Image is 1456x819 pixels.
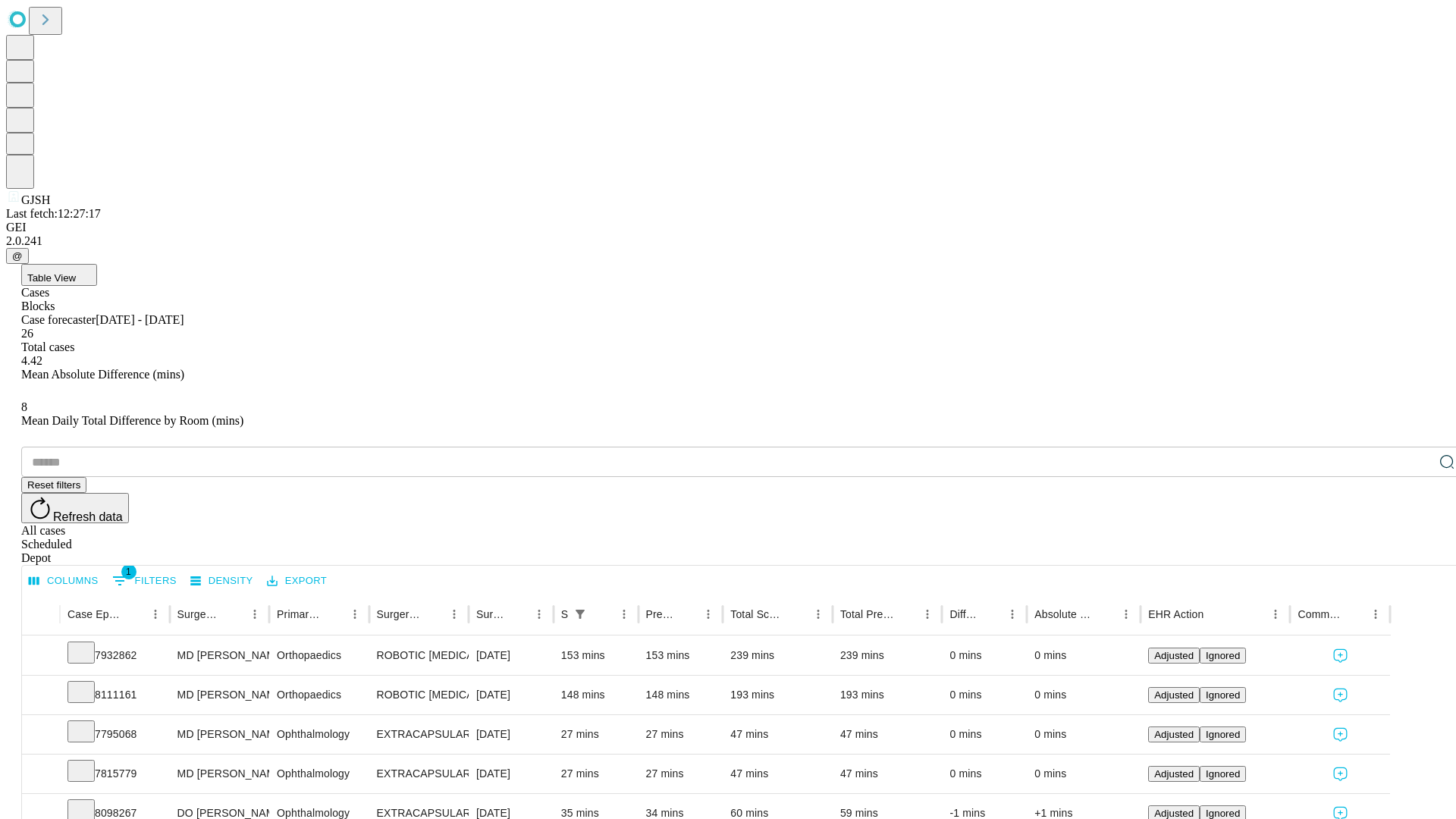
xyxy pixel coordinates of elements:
[1034,715,1133,754] div: 0 mins
[1200,687,1246,703] button: Ignored
[177,715,262,754] div: MD [PERSON_NAME]
[377,636,461,675] div: ROBOTIC [MEDICAL_DATA] KNEE TOTAL
[646,676,716,714] div: 148 mins
[570,604,591,625] div: 1 active filter
[646,608,676,620] div: Predicted In Room Duration
[444,604,465,625] button: Menu
[6,207,101,220] span: Last fetch: 12:27:17
[507,604,529,625] button: Sort
[96,313,184,326] span: [DATE] - [DATE]
[840,676,935,714] div: 193 mins
[1344,604,1365,625] button: Sort
[981,604,1002,625] button: Sort
[187,570,257,593] button: Density
[570,604,591,625] button: Show filters
[1205,604,1226,625] button: Sort
[30,722,52,748] button: Expand
[377,608,421,620] div: Surgery Name
[223,604,244,625] button: Sort
[21,313,96,326] span: Case forecaster
[21,400,27,413] span: 8
[1034,755,1133,793] div: 0 mins
[676,604,698,625] button: Sort
[21,264,97,286] button: Table View
[177,636,262,675] div: MD [PERSON_NAME] [PERSON_NAME] Md
[6,234,1450,248] div: 2.0.241
[1034,676,1133,714] div: 0 mins
[263,570,331,593] button: Export
[1365,604,1386,625] button: Menu
[377,715,461,754] div: EXTRACAPSULAR CATARACT REMOVAL WITH [MEDICAL_DATA]
[840,636,935,675] div: 239 mins
[529,604,550,625] button: Menu
[323,604,344,625] button: Sort
[30,761,52,788] button: Expand
[476,636,546,675] div: [DATE]
[1034,608,1093,620] div: Absolute Difference
[145,604,166,625] button: Menu
[67,608,122,620] div: Case Epic Id
[1154,808,1194,819] span: Adjusted
[949,715,1019,754] div: 0 mins
[561,608,568,620] div: Scheduled In Room Duration
[1206,650,1240,661] span: Ignored
[561,676,631,714] div: 148 mins
[177,755,262,793] div: MD [PERSON_NAME]
[646,715,716,754] div: 27 mins
[1034,636,1133,675] div: 0 mins
[244,604,265,625] button: Menu
[1154,768,1194,780] span: Adjusted
[698,604,719,625] button: Menu
[21,354,42,367] span: 4.42
[108,569,180,593] button: Show filters
[1206,768,1240,780] span: Ignored
[21,414,243,427] span: Mean Daily Total Difference by Room (mins)
[917,604,938,625] button: Menu
[344,604,366,625] button: Menu
[277,608,321,620] div: Primary Service
[1002,604,1023,625] button: Menu
[840,715,935,754] div: 47 mins
[730,636,825,675] div: 239 mins
[949,676,1019,714] div: 0 mins
[1265,604,1286,625] button: Menu
[1148,648,1200,664] button: Adjusted
[277,676,361,714] div: Orthopaedics
[177,608,221,620] div: Surgeon Name
[30,643,52,670] button: Expand
[1116,604,1137,625] button: Menu
[730,715,825,754] div: 47 mins
[1206,808,1240,819] span: Ignored
[949,608,979,620] div: Difference
[561,755,631,793] div: 27 mins
[808,604,829,625] button: Menu
[476,755,546,793] div: [DATE]
[786,604,808,625] button: Sort
[730,608,785,620] div: Total Scheduled Duration
[646,636,716,675] div: 153 mins
[21,340,74,353] span: Total cases
[277,755,361,793] div: Ophthalmology
[21,477,86,493] button: Reset filters
[1094,604,1116,625] button: Sort
[27,272,76,284] span: Table View
[53,510,123,523] span: Refresh data
[1200,648,1246,664] button: Ignored
[949,636,1019,675] div: 0 mins
[1148,766,1200,782] button: Adjusted
[561,636,631,675] div: 153 mins
[949,755,1019,793] div: 0 mins
[67,715,162,754] div: 7795068
[21,327,33,340] span: 26
[1154,729,1194,740] span: Adjusted
[422,604,444,625] button: Sort
[476,715,546,754] div: [DATE]
[1148,726,1200,742] button: Adjusted
[377,676,461,714] div: ROBOTIC [MEDICAL_DATA] KNEE TOTAL
[896,604,917,625] button: Sort
[730,755,825,793] div: 47 mins
[21,193,50,206] span: GJSH
[561,715,631,754] div: 27 mins
[21,368,184,381] span: Mean Absolute Difference (mins)
[67,676,162,714] div: 8111161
